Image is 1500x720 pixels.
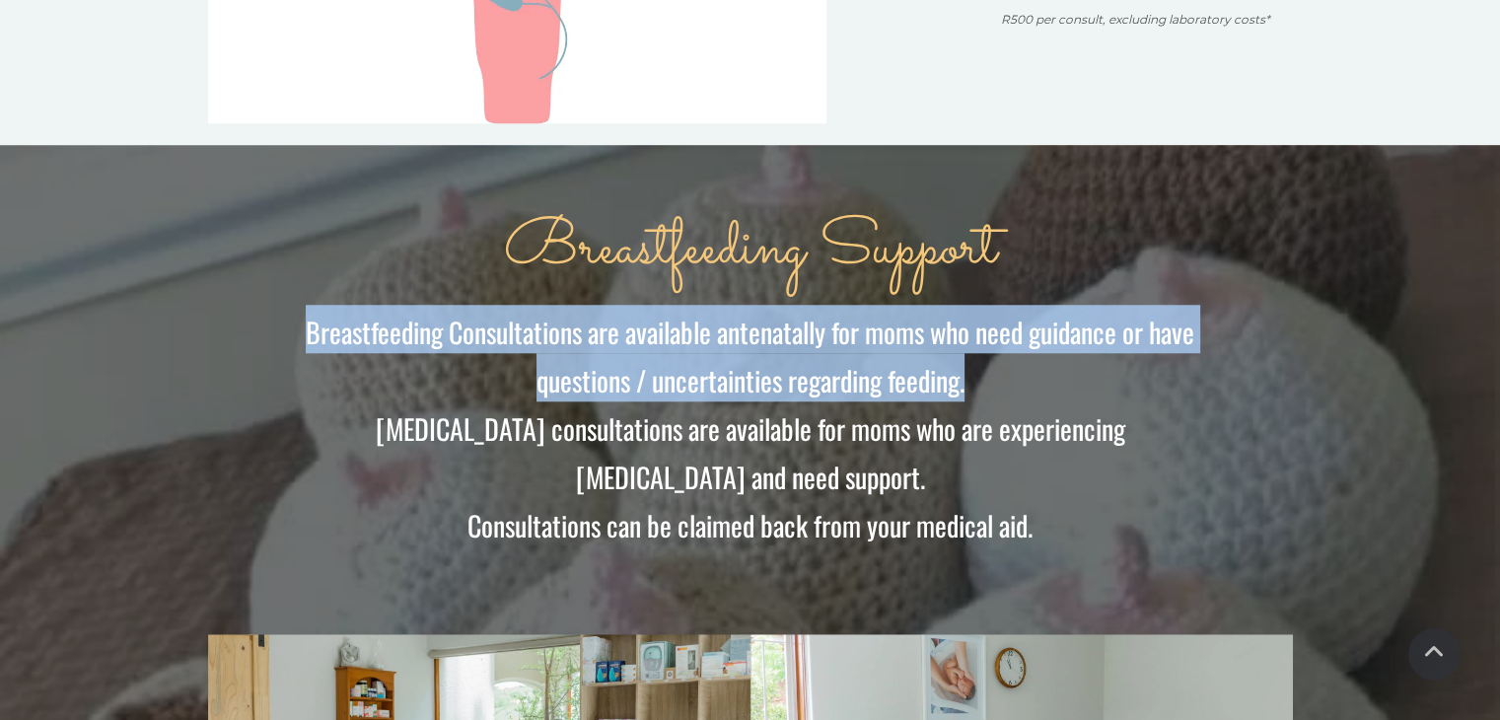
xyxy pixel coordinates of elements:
[1408,628,1461,681] a: Scroll To Top
[1001,12,1270,27] span: R500 per consult, excluding laboratory costs*
[504,202,996,297] span: Breastfeeding Support
[376,408,1125,497] span: [MEDICAL_DATA] consultations are available for moms who are experiencing [MEDICAL_DATA] and need ...
[306,312,1194,400] span: Breastfeeding Consultations are available antenatally for moms who need guidance or have question...
[467,505,1033,545] span: Consultations can be claimed back from your medical aid.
